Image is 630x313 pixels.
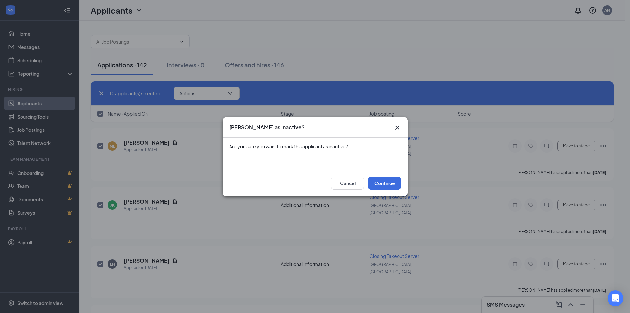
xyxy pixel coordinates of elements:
[331,177,364,190] button: Cancel
[229,124,305,131] h3: [PERSON_NAME] as inactive?
[393,124,401,131] svg: Cross
[608,290,623,306] div: Open Intercom Messenger
[368,177,401,190] button: Continue
[393,124,401,131] button: Close
[229,143,401,150] div: Are you sure you want to mark this applicant as inactive?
